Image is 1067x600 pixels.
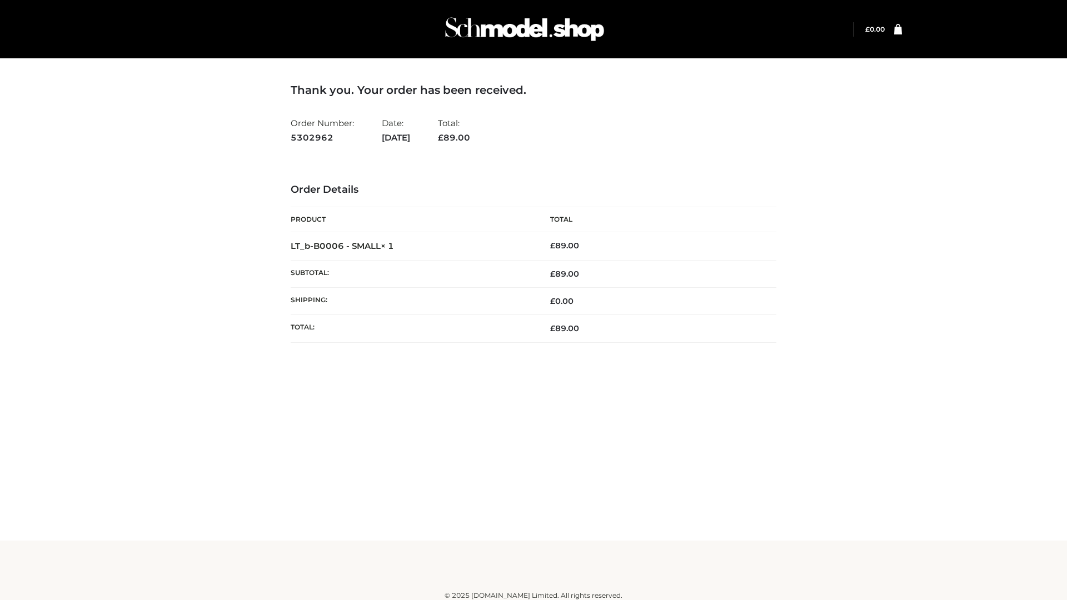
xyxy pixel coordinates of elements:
span: 89.00 [550,269,579,279]
span: £ [550,323,555,333]
span: 89.00 [438,132,470,143]
a: £0.00 [865,25,885,33]
span: £ [865,25,870,33]
th: Total [533,207,776,232]
bdi: 0.00 [550,296,574,306]
span: 89.00 [550,323,579,333]
bdi: 89.00 [550,241,579,251]
h3: Thank you. Your order has been received. [291,83,776,97]
span: £ [550,296,555,306]
span: £ [550,269,555,279]
h3: Order Details [291,184,776,196]
strong: LT_b-B0006 - SMALL [291,241,394,251]
li: Date: [382,113,410,147]
span: £ [438,132,443,143]
th: Total: [291,315,533,342]
th: Subtotal: [291,260,533,287]
th: Shipping: [291,288,533,315]
img: Schmodel Admin 964 [441,7,608,51]
strong: [DATE] [382,131,410,145]
strong: × 1 [381,241,394,251]
span: £ [550,241,555,251]
li: Order Number: [291,113,354,147]
bdi: 0.00 [865,25,885,33]
th: Product [291,207,533,232]
strong: 5302962 [291,131,354,145]
li: Total: [438,113,470,147]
